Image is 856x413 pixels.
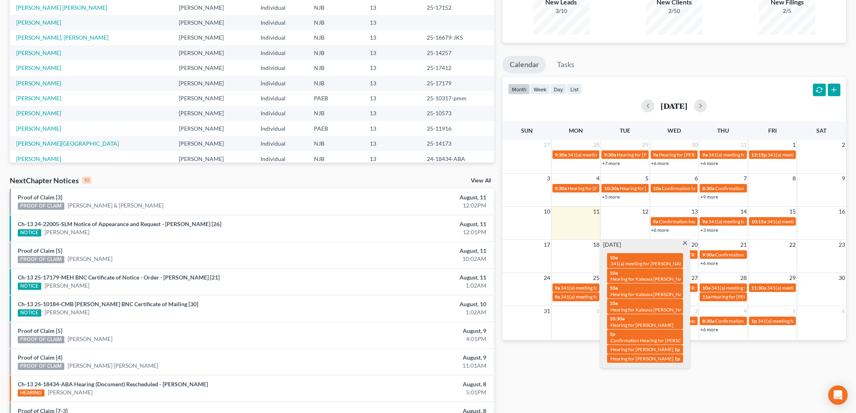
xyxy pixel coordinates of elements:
div: NextChapter Notices [10,176,91,185]
span: Tue [620,127,631,134]
td: Individual [254,76,307,91]
span: 2 [841,140,846,150]
td: Individual [254,151,307,166]
div: 12:02PM [335,201,486,210]
div: August, 11 [335,247,486,255]
a: [PERSON_NAME], [PERSON_NAME] [16,34,108,41]
span: 1 [792,140,797,150]
a: [PERSON_NAME] [44,228,89,236]
td: Individual [254,15,307,30]
span: 10a [610,254,618,261]
span: 341(a) meeting for [PERSON_NAME] [561,285,639,291]
div: 3/10 [533,7,590,15]
td: 25-10573 [420,106,494,121]
a: +6 more [651,227,669,233]
span: 10a [610,285,618,291]
span: Hearing for [PERSON_NAME] [610,356,674,362]
td: PAEB [307,121,363,136]
span: 24 [543,273,551,283]
span: 22 [789,240,797,250]
div: 2/50 [646,7,703,15]
a: [PERSON_NAME] [16,95,61,102]
span: 9a [653,152,659,158]
span: 10:30a [604,185,619,191]
a: Ch-13 24-22005-SLM Notice of Appearance and Request - [PERSON_NAME] [26] [18,220,221,227]
td: 25-11916 [420,121,494,136]
a: +6 more [700,326,718,333]
div: August, 9 [335,354,486,362]
td: 13 [363,60,420,75]
span: 31 [543,306,551,316]
a: [PERSON_NAME] [16,125,61,132]
span: 10a [610,270,618,276]
td: 25-14173 [420,136,494,151]
span: 9:30a [702,252,714,258]
span: 341(a) meeting for [PERSON_NAME] [561,294,639,300]
button: month [508,84,530,95]
span: Confirmation hearing for Kateava [PERSON_NAME] [659,218,769,225]
a: [PERSON_NAME] [16,110,61,116]
td: 13 [363,15,420,30]
span: 10:15a [752,218,767,225]
div: August, 11 [335,273,486,282]
a: [PERSON_NAME] & [PERSON_NAME] [68,201,164,210]
span: 341(a) meeting for [PERSON_NAME] [758,318,836,324]
span: 9:30a [604,152,616,158]
span: Sun [521,127,533,134]
td: 25-10317-pmm [420,91,494,106]
span: 5 [792,306,797,316]
div: 1:02AM [335,282,486,290]
span: 12 [642,207,650,216]
td: [PERSON_NAME] [173,30,254,45]
span: Confirmation hearing for [PERSON_NAME] [715,185,807,191]
span: 1 [595,306,600,316]
div: August, 10 [335,300,486,308]
span: Hearing for Kateava [PERSON_NAME] [610,276,691,282]
span: 9a [702,218,708,225]
td: 25-14257 [420,45,494,60]
span: 30 [838,273,846,283]
td: NJB [307,151,363,166]
span: Thu [718,127,729,134]
td: Individual [254,136,307,151]
span: 11:30a [752,285,767,291]
td: NJB [307,136,363,151]
span: 16 [838,207,846,216]
span: 1p [674,346,680,352]
div: 4:01PM [335,335,486,343]
td: 25-17412 [420,60,494,75]
span: Mon [569,127,583,134]
td: [PERSON_NAME] [173,121,254,136]
td: 13 [363,30,420,45]
span: 9a [702,152,708,158]
span: [DATE] [603,241,621,249]
td: Individual [254,91,307,106]
div: PROOF OF CLAIM [18,363,64,370]
span: 15 [789,207,797,216]
span: 3 [694,306,699,316]
a: +7 more [602,160,620,166]
a: Proof of Claim [3] [18,194,62,201]
span: Hearing for [PERSON_NAME] [568,185,631,191]
td: [PERSON_NAME] [173,15,254,30]
span: Confirmation hearing for [PERSON_NAME] [662,185,754,191]
span: 25 [592,273,600,283]
td: Individual [254,60,307,75]
td: [PERSON_NAME] [173,106,254,121]
a: [PERSON_NAME] [16,19,61,26]
button: week [530,84,550,95]
td: [PERSON_NAME] [173,45,254,60]
td: 13 [363,151,420,166]
span: 4 [595,174,600,183]
div: August, 9 [335,327,486,335]
td: NJB [307,106,363,121]
span: Hearing for Kateava [PERSON_NAME] [610,307,691,313]
td: 13 [363,45,420,60]
button: list [567,84,582,95]
td: Individual [254,106,307,121]
a: +3 more [700,227,718,233]
span: Hearing for [PERSON_NAME] [610,322,674,328]
div: PROOF OF CLAIM [18,203,64,210]
span: 3 [547,174,551,183]
span: 13 [691,207,699,216]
